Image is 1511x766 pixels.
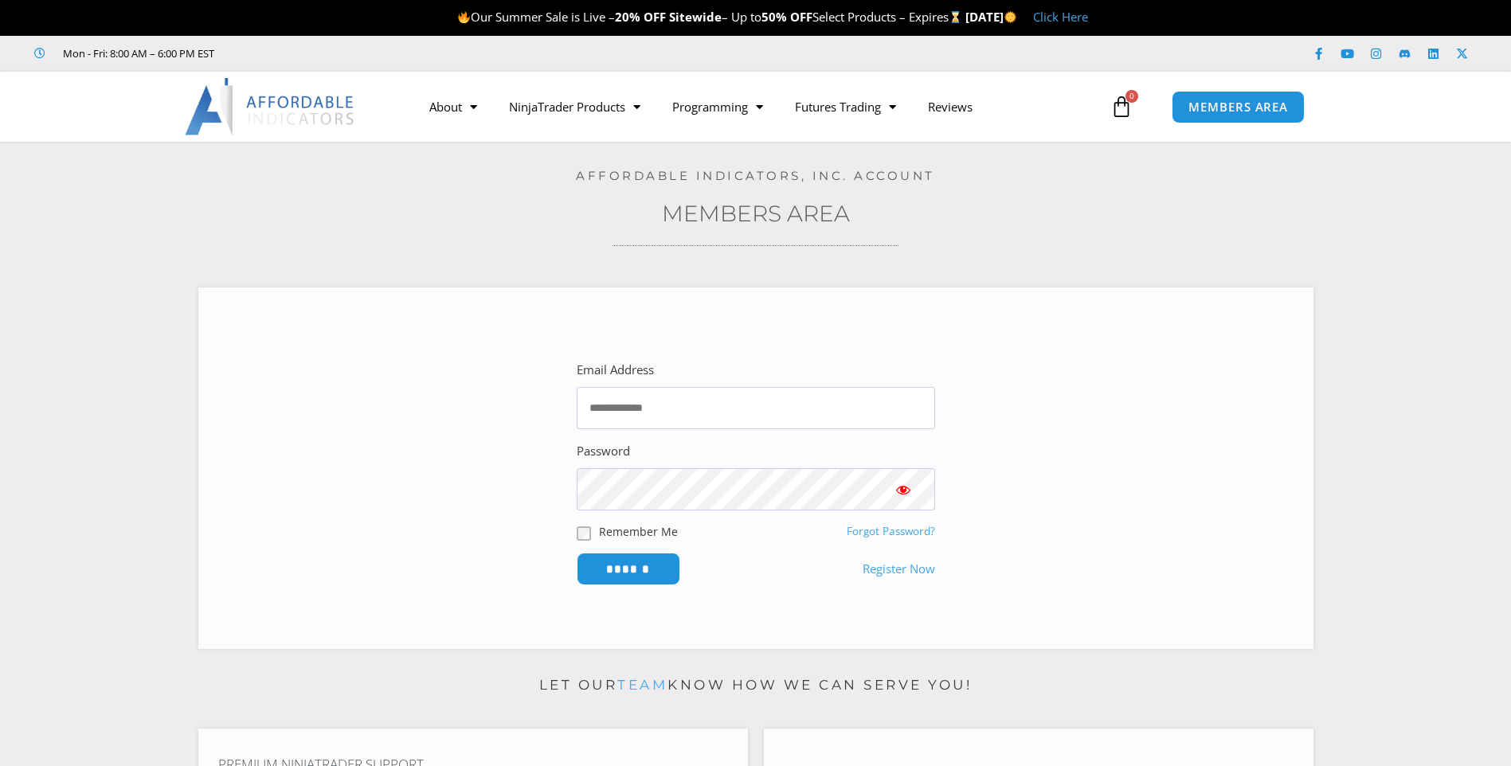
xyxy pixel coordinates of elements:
[1172,91,1305,123] a: MEMBERS AREA
[185,78,356,135] img: LogoAI | Affordable Indicators – NinjaTrader
[949,11,961,23] img: ⌛
[761,9,812,25] strong: 50% OFF
[1125,90,1138,103] span: 0
[662,200,850,227] a: Members Area
[912,88,988,125] a: Reviews
[457,9,965,25] span: Our Summer Sale is Live – – Up to Select Products – Expires
[863,558,935,580] a: Register Now
[656,88,779,125] a: Programming
[576,168,935,183] a: Affordable Indicators, Inc. Account
[59,44,214,63] span: Mon - Fri: 8:00 AM – 6:00 PM EST
[1086,84,1157,130] a: 0
[458,11,470,23] img: 🔥
[615,9,666,25] strong: 20% OFF
[198,673,1313,698] p: Let our know how we can serve you!
[1004,11,1016,23] img: 🌞
[847,524,935,538] a: Forgot Password?
[413,88,493,125] a: About
[617,677,667,693] a: team
[669,9,722,25] strong: Sitewide
[1033,9,1088,25] a: Click Here
[599,523,678,540] label: Remember Me
[577,359,654,381] label: Email Address
[237,45,476,61] iframe: Customer reviews powered by Trustpilot
[871,468,935,510] button: Show password
[779,88,912,125] a: Futures Trading
[493,88,656,125] a: NinjaTrader Products
[965,9,1017,25] strong: [DATE]
[577,440,630,463] label: Password
[1188,101,1288,113] span: MEMBERS AREA
[413,88,1106,125] nav: Menu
